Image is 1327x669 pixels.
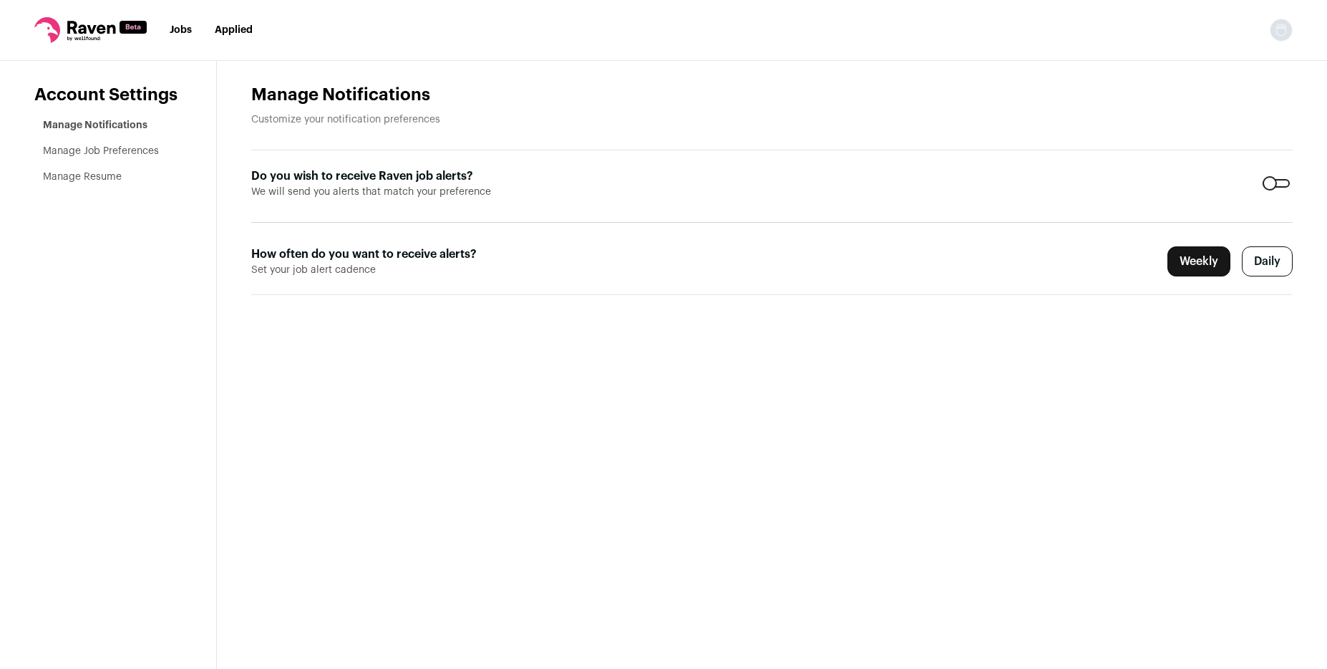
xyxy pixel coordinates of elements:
[251,185,593,199] span: We will send you alerts that match your preference
[251,263,593,277] span: Set your job alert cadence
[251,168,593,185] label: Do you wish to receive Raven job alerts?
[43,146,159,156] a: Manage Job Preferences
[1270,19,1293,42] img: nopic.png
[170,25,192,35] a: Jobs
[251,112,1293,127] p: Customize your notification preferences
[251,84,1293,107] h1: Manage Notifications
[43,120,147,130] a: Manage Notifications
[34,84,182,107] header: Account Settings
[1242,246,1293,276] label: Daily
[1270,19,1293,42] button: Open dropdown
[215,25,253,35] a: Applied
[1167,246,1230,276] label: Weekly
[251,246,593,263] label: How often do you want to receive alerts?
[43,172,122,182] a: Manage Resume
